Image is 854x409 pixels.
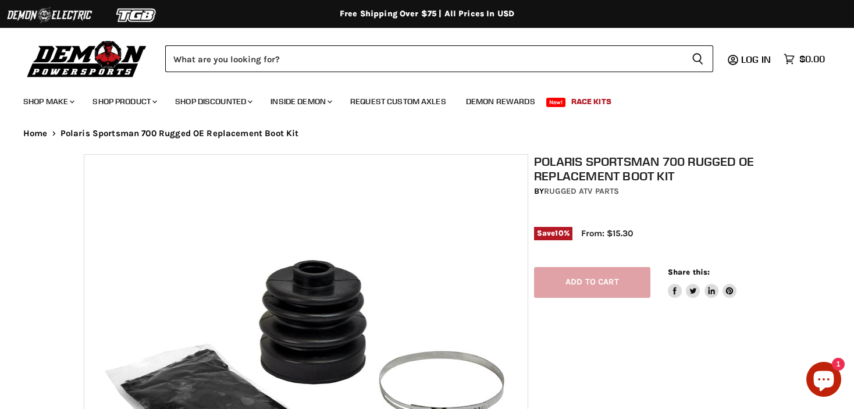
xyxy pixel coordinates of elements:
[341,90,455,113] a: Request Custom Axles
[736,54,778,65] a: Log in
[534,154,776,183] h1: Polaris Sportsman 700 Rugged OE Replacement Boot Kit
[799,54,825,65] span: $0.00
[262,90,339,113] a: Inside Demon
[15,90,81,113] a: Shop Make
[61,129,299,138] span: Polaris Sportsman 700 Rugged OE Replacement Boot Kit
[165,45,713,72] form: Product
[563,90,620,113] a: Race Kits
[555,229,563,237] span: 10
[23,129,48,138] a: Home
[534,227,572,240] span: Save %
[778,51,831,67] a: $0.00
[457,90,544,113] a: Demon Rewards
[6,4,93,26] img: Demon Electric Logo 2
[544,186,619,196] a: Rugged ATV Parts
[93,4,180,26] img: TGB Logo 2
[546,98,566,107] span: New!
[668,267,737,298] aside: Share this:
[668,268,710,276] span: Share this:
[682,45,713,72] button: Search
[534,185,776,198] div: by
[84,90,164,113] a: Shop Product
[23,38,151,79] img: Demon Powersports
[15,85,822,113] ul: Main menu
[166,90,259,113] a: Shop Discounted
[581,228,633,239] span: From: $15.30
[803,362,845,400] inbox-online-store-chat: Shopify online store chat
[741,54,771,65] span: Log in
[165,45,682,72] input: Search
